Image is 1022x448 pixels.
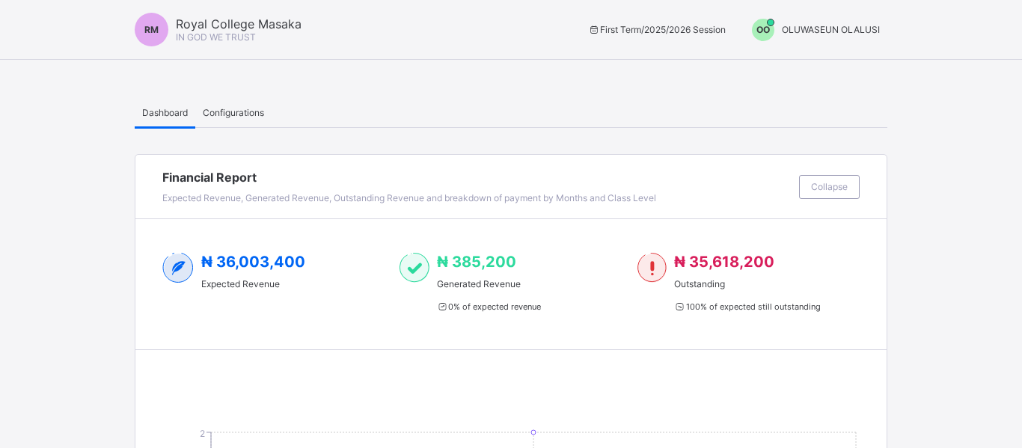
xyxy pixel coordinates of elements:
span: OLUWASEUN OLALUSI [782,24,880,35]
span: Collapse [811,181,848,192]
span: 100 % of expected still outstanding [674,301,820,312]
img: expected-2.4343d3e9d0c965b919479240f3db56ac.svg [162,253,194,283]
span: Generated Revenue [437,278,541,289]
span: Financial Report [162,170,792,185]
span: Configurations [203,107,264,118]
tspan: 2 [200,428,205,439]
span: IN GOD WE TRUST [176,31,256,43]
span: 0 % of expected revenue [437,301,541,312]
span: Expected Revenue [201,278,305,289]
img: outstanding-1.146d663e52f09953f639664a84e30106.svg [637,253,667,283]
span: ₦ 35,618,200 [674,253,774,271]
span: ₦ 36,003,400 [201,253,305,271]
span: Expected Revenue, Generated Revenue, Outstanding Revenue and breakdown of payment by Months and C... [162,192,656,203]
span: Outstanding [674,278,820,289]
span: session/term information [587,24,726,35]
span: Royal College Masaka [176,16,302,31]
span: OO [756,24,770,35]
img: paid-1.3eb1404cbcb1d3b736510a26bbfa3ccb.svg [400,253,429,283]
span: ₦ 385,200 [437,253,516,271]
span: Dashboard [142,107,188,118]
span: RM [144,24,159,35]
